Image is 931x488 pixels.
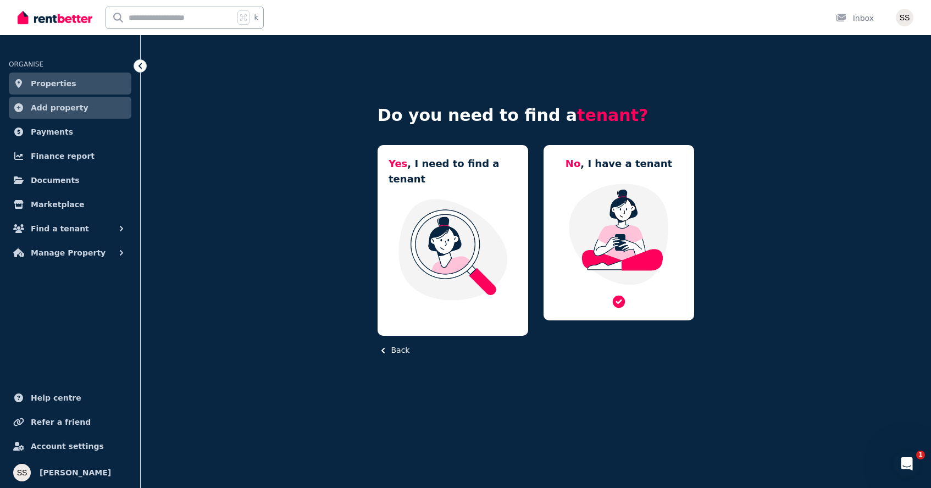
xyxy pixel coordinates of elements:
span: k [254,13,258,22]
span: 1 [916,451,925,459]
a: Properties [9,73,131,95]
span: Finance report [31,149,95,163]
span: Find a tenant [31,222,89,235]
span: ORGANISE [9,60,43,68]
span: Payments [31,125,73,138]
span: Refer a friend [31,415,91,429]
h5: , I need to find a tenant [389,156,517,187]
button: Back [378,345,409,356]
img: Manage my property [555,182,683,286]
a: Help centre [9,387,131,409]
a: Add property [9,97,131,119]
span: Help centre [31,391,81,404]
img: I need a tenant [389,198,517,301]
span: Properties [31,77,76,90]
h5: , I have a tenant [566,156,672,171]
a: Finance report [9,145,131,167]
span: Yes [389,158,407,169]
a: Account settings [9,435,131,457]
span: Marketplace [31,198,84,211]
img: RentBetter [18,9,92,26]
img: Shashanka Saurav [896,9,913,26]
span: Documents [31,174,80,187]
iframe: Intercom live chat [894,451,920,477]
span: [PERSON_NAME] [40,466,111,479]
span: tenant? [577,106,648,125]
a: Refer a friend [9,411,131,433]
span: No [566,158,580,169]
button: Manage Property [9,242,131,264]
span: Manage Property [31,246,106,259]
div: Inbox [835,13,874,24]
a: Payments [9,121,131,143]
a: Marketplace [9,193,131,215]
a: Documents [9,169,131,191]
button: Find a tenant [9,218,131,240]
span: Add property [31,101,88,114]
span: Account settings [31,440,104,453]
img: Shashanka Saurav [13,464,31,481]
h4: Do you need to find a [378,106,694,125]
